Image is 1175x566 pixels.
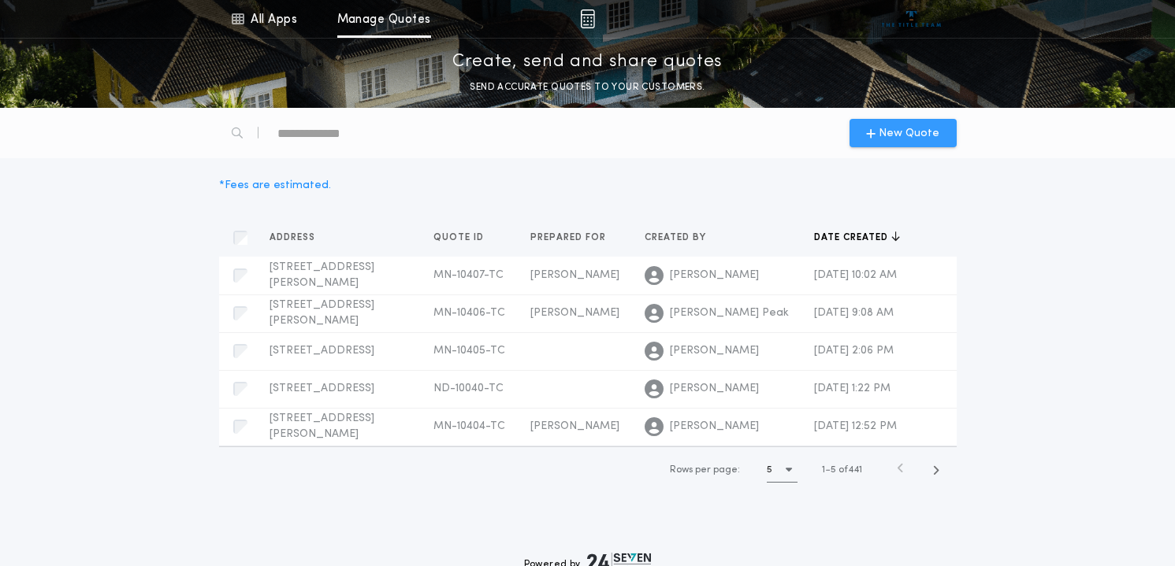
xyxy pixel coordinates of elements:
[822,465,825,475] span: 1
[530,420,619,432] span: [PERSON_NAME]
[270,261,374,289] span: [STREET_ADDRESS][PERSON_NAME]
[645,230,718,246] button: Created by
[814,230,900,246] button: Date created
[814,231,891,244] span: Date created
[433,269,504,281] span: MN-10407-TC
[530,269,619,281] span: [PERSON_NAME]
[767,462,772,478] h1: 5
[838,463,862,477] span: of 441
[219,177,331,194] div: * Fees are estimated.
[670,419,759,435] span: [PERSON_NAME]
[879,125,939,142] span: New Quote
[767,457,798,483] button: 5
[530,231,609,244] span: Prepared for
[270,299,374,327] span: [STREET_ADDRESS][PERSON_NAME]
[270,412,374,440] span: [STREET_ADDRESS][PERSON_NAME]
[645,231,709,244] span: Created by
[530,307,619,319] span: [PERSON_NAME]
[814,345,894,357] span: [DATE] 2:06 PM
[670,268,759,283] span: [PERSON_NAME]
[670,305,789,321] span: [PERSON_NAME] Peak
[433,230,496,246] button: Quote ID
[433,231,487,244] span: Quote ID
[814,269,897,281] span: [DATE] 10:02 AM
[270,230,327,246] button: Address
[270,345,374,357] span: [STREET_ADDRESS]
[831,465,836,475] span: 5
[470,80,705,95] p: SEND ACCURATE QUOTES TO YOUR CUSTOMERS.
[580,9,595,28] img: img
[433,307,505,319] span: MN-10406-TC
[670,381,759,397] span: [PERSON_NAME]
[814,307,894,319] span: [DATE] 9:08 AM
[270,231,318,244] span: Address
[814,383,891,394] span: [DATE] 1:22 PM
[433,345,505,357] span: MN-10405-TC
[433,420,505,432] span: MN-10404-TC
[433,383,504,394] span: ND-10040-TC
[670,465,740,475] span: Rows per page:
[452,50,723,75] p: Create, send and share quotes
[882,11,941,27] img: vs-icon
[270,383,374,394] span: [STREET_ADDRESS]
[670,343,759,359] span: [PERSON_NAME]
[850,119,957,147] button: New Quote
[814,420,897,432] span: [DATE] 12:52 PM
